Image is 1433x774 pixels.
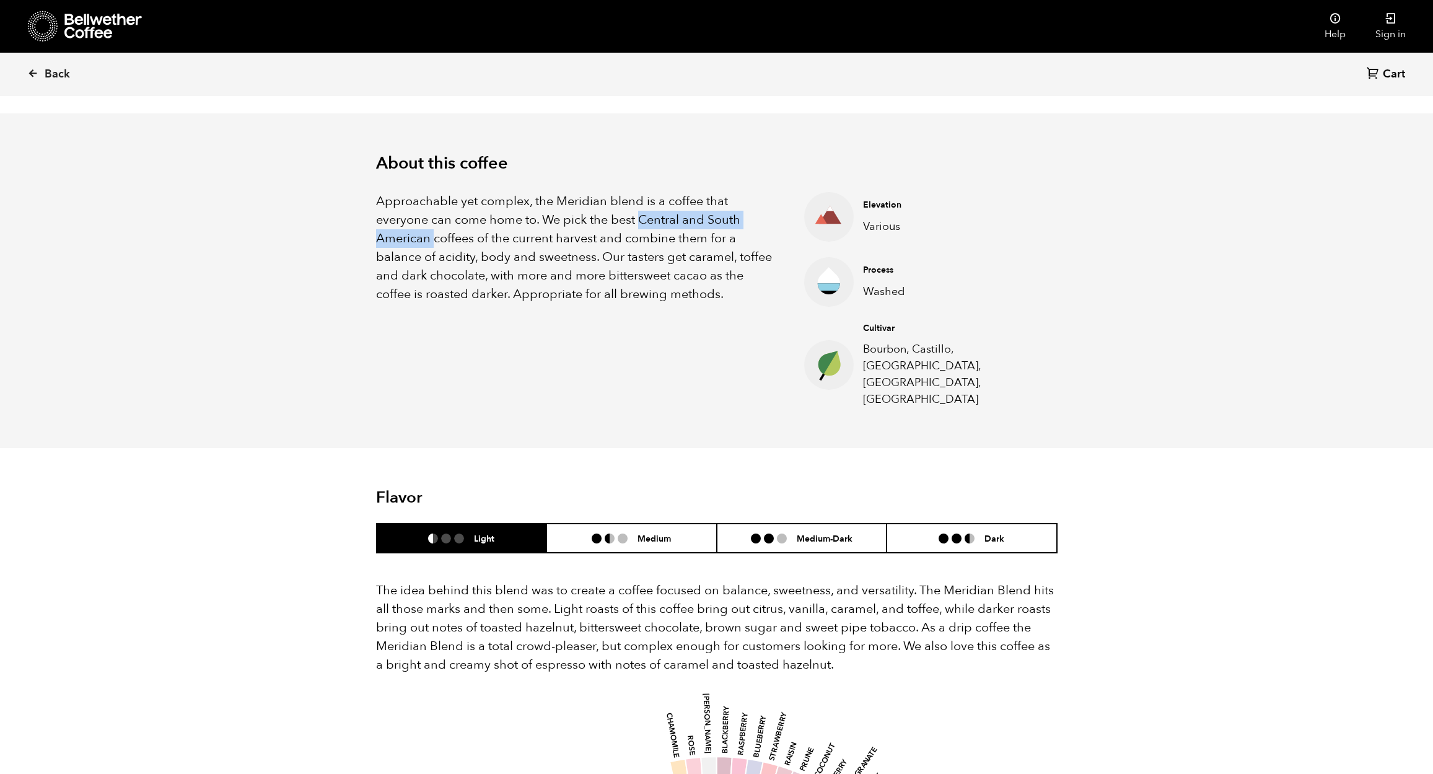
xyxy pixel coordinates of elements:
[863,283,1038,300] p: Washed
[638,533,671,543] h6: Medium
[45,67,70,82] span: Back
[863,264,1038,276] h4: Process
[863,341,1038,408] p: Bourbon, Castillo, [GEOGRAPHIC_DATA], [GEOGRAPHIC_DATA], [GEOGRAPHIC_DATA]
[376,488,603,508] h2: Flavor
[376,581,1058,674] p: The idea behind this blend was to create a coffee focused on balance, sweetness, and versatility....
[863,322,1038,335] h4: Cultivar
[1367,66,1408,83] a: Cart
[863,199,1038,211] h4: Elevation
[376,154,1058,174] h2: About this coffee
[863,218,1038,235] p: Various
[376,192,774,304] p: Approachable yet complex, the Meridian blend is a coffee that everyone can come home to. We pick ...
[797,533,852,543] h6: Medium-Dark
[1383,67,1405,82] span: Cart
[984,533,1004,543] h6: Dark
[474,533,494,543] h6: Light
